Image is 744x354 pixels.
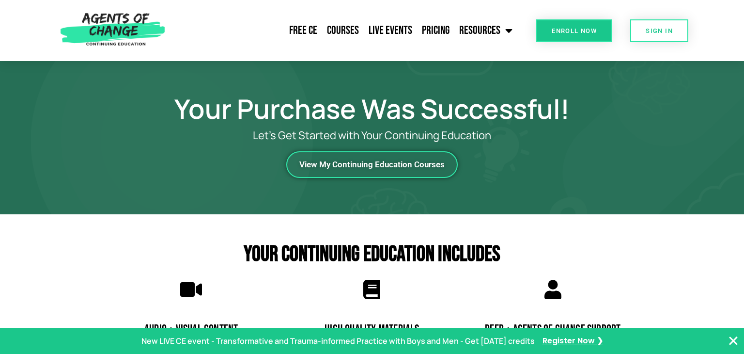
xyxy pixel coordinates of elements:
a: Resources [454,18,517,43]
a: SIGN IN [630,19,688,42]
h1: Your Purchase Was Successful! [96,97,648,120]
button: Close Banner [728,335,739,347]
span: SIGN IN [646,28,673,34]
span: Audio + Visual Content [144,322,238,337]
p: Let’s Get Started with Your Continuing Education [135,129,609,142]
nav: Menu [170,18,517,43]
span: View My Continuing Education Courses [299,161,445,169]
a: Enroll Now [536,19,612,42]
a: Courses [322,18,364,43]
p: New LIVE CE event - Transformative and Trauma-informed Practice with Boys and Men - Get [DATE] cr... [141,334,535,348]
a: Register Now ❯ [542,334,603,348]
span: High Quality Materials [325,322,419,337]
a: Free CE [284,18,322,43]
a: Live Events [364,18,417,43]
span: Enroll Now [552,28,597,34]
h2: Your Continuing Education Includes [101,243,643,265]
span: PEER + Agents of Change Support [485,322,620,337]
a: Pricing [417,18,454,43]
a: View My Continuing Education Courses [286,151,458,178]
